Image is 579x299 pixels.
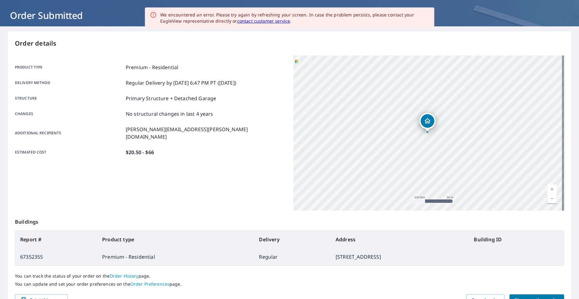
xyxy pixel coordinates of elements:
[15,149,123,156] p: Estimated cost
[126,64,178,71] p: Premium - Residential
[130,281,170,287] a: Order Preferences
[15,248,97,266] td: 67352355
[110,273,138,279] a: Order History
[15,273,564,279] p: You can track the status of your order on the page.
[15,126,123,141] p: Additional recipients
[7,9,572,22] h1: Order Submitted
[469,231,564,248] th: Building ID
[126,95,216,102] p: Primary Structure + Detached Garage
[331,231,469,248] th: Address
[547,185,557,194] a: Current Level 18, Zoom In
[126,126,286,141] p: [PERSON_NAME][EMAIL_ADDRESS][PERSON_NAME][DOMAIN_NAME]
[331,248,469,266] td: [STREET_ADDRESS]
[15,281,564,287] p: You can update and set your order preferences on the page.
[15,64,123,71] p: Product type
[15,79,123,87] p: Delivery method
[254,248,331,266] td: Regular
[97,231,254,248] th: Product type
[15,95,123,102] p: Structure
[254,231,331,248] th: Delivery
[97,248,254,266] td: Premium - Residential
[15,110,123,118] p: Changes
[126,110,213,118] p: No structural changes in last 4 years
[126,149,154,156] p: $20.50 - $66
[15,231,97,248] th: Report #
[15,211,564,230] p: Buildings
[237,18,290,24] a: contact customer service
[15,39,564,48] p: Order details
[547,194,557,203] a: Current Level 18, Zoom Out
[160,12,429,24] div: We encountered an error. Please try again by refreshing your screen. In case the problem persists...
[419,113,436,132] div: Dropped pin, building 1, Residential property, 6012 Haleola St Honolulu, HI 96821
[126,79,236,87] p: Regular Delivery by [DATE] 6:47 PM PT ([DATE])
